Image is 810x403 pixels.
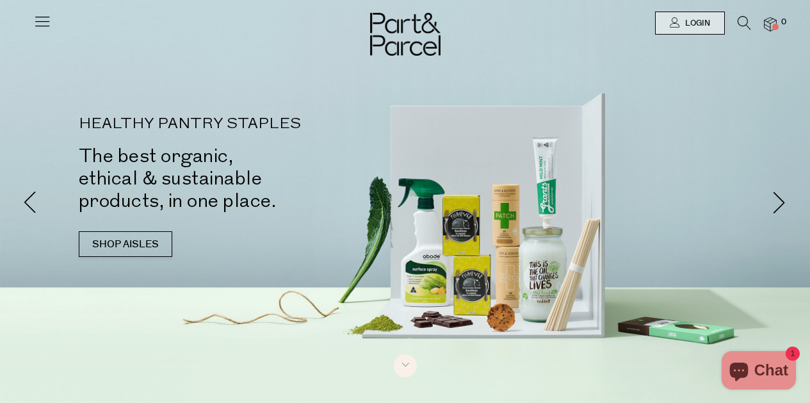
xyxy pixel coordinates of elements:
[682,18,710,29] span: Login
[718,351,800,393] inbox-online-store-chat: Shopify online store chat
[655,12,725,35] a: Login
[79,231,172,257] a: SHOP AISLES
[370,13,441,56] img: Part&Parcel
[79,145,425,212] h2: The best organic, ethical & sustainable products, in one place.
[764,17,777,31] a: 0
[79,117,425,132] p: HEALTHY PANTRY STAPLES
[778,17,790,28] span: 0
